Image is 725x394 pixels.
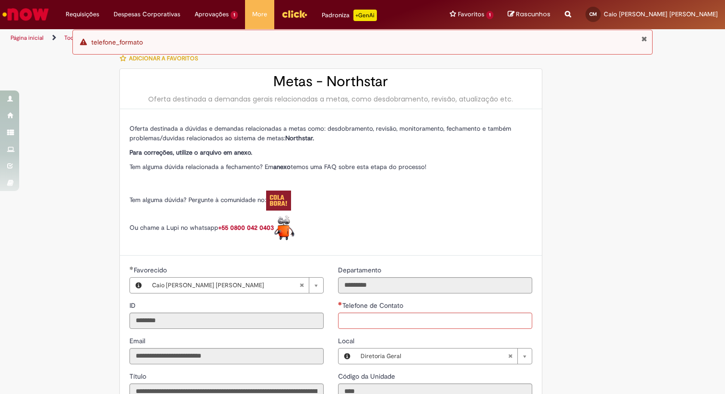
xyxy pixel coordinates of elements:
input: Telefone de Contato [338,313,532,329]
span: Necessários - Favorecido [134,266,169,274]
a: +55 0800 042 0403 [218,224,295,232]
span: Diretoria Geral [361,349,508,364]
a: Todos os Catálogos [64,34,115,42]
span: Somente leitura - ID [129,301,138,310]
span: Necessários [338,302,342,305]
abbr: Limpar campo Local [503,349,517,364]
label: Somente leitura - Departamento [338,265,383,275]
span: Somente leitura - Departamento [338,266,383,274]
strong: Para correções, utilize o arquivo em anexo. [129,148,252,157]
span: Somente leitura - Email [129,337,147,345]
span: Ou chame a Lupi no whatsapp [129,224,295,232]
input: Email [129,348,324,364]
span: Tem alguma dúvida relacionada a fechamento? Em temos uma FAQ sobre esta etapa do processo! [129,163,426,171]
a: Página inicial [11,34,44,42]
a: Caio [PERSON_NAME] [PERSON_NAME]Limpar campo Favorecido [147,278,323,293]
ul: Trilhas de página [7,29,476,47]
strong: Northstar. [285,134,314,142]
button: Favorecido, Visualizar este registro Caio Alexandre Flores Mendes [130,278,147,293]
a: Colabora [266,196,291,204]
span: Caio [PERSON_NAME] [PERSON_NAME] [604,10,718,18]
label: Somente leitura - Título [129,371,148,381]
span: Tem alguma dúvida? Pergunte à comunidade no: [129,196,291,204]
a: Diretoria GeralLimpar campo Local [356,349,532,364]
button: Fechar Notificação [641,35,647,43]
span: telefone_formato [91,38,143,46]
img: Lupi%20logo.pngx [274,215,295,241]
span: Adicionar a Favoritos [129,55,198,62]
span: Local [338,337,356,345]
strong: anexo [273,163,291,171]
input: Departamento [338,277,532,293]
span: Obrigatório Preenchido [129,266,134,270]
h2: Metas - Northstar [129,74,532,90]
div: Oferta destinada a demandas gerais relacionadas a metas, como desdobramento, revisão, atualização... [129,94,532,104]
input: ID [129,313,324,329]
abbr: Limpar campo Favorecido [294,278,309,293]
img: Colabora%20logo.pngx [266,191,291,211]
label: Somente leitura - Código da Unidade [338,371,397,381]
span: Requisições [66,10,99,19]
span: Caio [PERSON_NAME] [PERSON_NAME] [152,278,299,293]
img: ServiceNow [1,5,50,24]
label: Somente leitura - ID [129,301,138,310]
label: Somente leitura - Email [129,336,147,346]
span: Telefone de Contato [342,301,405,310]
button: Local, Visualizar este registro Diretoria Geral [339,349,356,364]
span: Oferta destinada a dúvidas e demandas relacionadas a metas como: desdobramento, revisão, monitora... [129,124,511,142]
